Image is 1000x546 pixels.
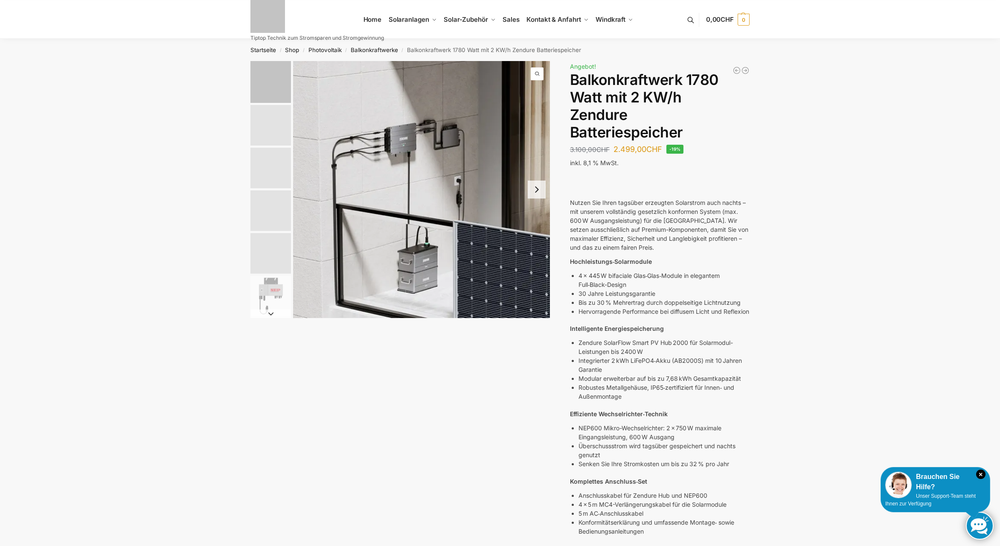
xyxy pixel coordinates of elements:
li: 4 / 7 [248,189,291,232]
p: Tiptop Technik zum Stromsparen und Stromgewinnung [250,35,384,41]
span: Solar-Zubehör [444,15,488,23]
span: / [276,47,285,54]
li: 5 / 7 [248,232,291,274]
a: Startseite [250,47,276,53]
img: Customer service [885,472,912,498]
li: 6 / 7 [248,274,291,317]
span: CHF [721,15,734,23]
a: Solar-Zubehör [440,0,499,39]
a: 0,00CHF 0 [706,7,750,32]
p: Senken Sie Ihre Stromkosten um bis zu 32 % pro Jahr [578,459,750,468]
span: / [342,47,351,54]
span: 0 [738,14,750,26]
p: Zendure SolarFlow Smart PV Hub 2000 für Solarmodul-Leistungen bis 2400 W [578,338,750,356]
a: Solaranlagen [385,0,440,39]
img: nep-microwechselrichter-600w [250,276,291,316]
p: Modular erweiterbar auf bis zu 7,68 kWh Gesamtkapazität [578,374,750,383]
nav: Breadcrumb [235,39,765,61]
a: Balkonkraftwerke [351,47,398,53]
p: Bis zu 30 % Mehrertrag durch doppelseitige Lichtnutzung [578,298,750,307]
p: 4 × 5 m MC4-Verlängerungskabel für die Solarmodule [578,500,750,509]
button: Next slide [250,309,291,318]
a: 7,2 KW Dachanlage zur Selbstmontage [733,66,741,75]
span: Angebot! [570,63,596,70]
strong: Komplettes Anschluss‑Set [570,478,648,485]
bdi: 3.100,00 [570,146,610,154]
a: Kontakt & Anfahrt [523,0,592,39]
p: Überschussstrom wird tagsüber gespeichert und nachts genutzt [578,441,750,459]
p: NEP600 Mikro-Wechselrichter: 2 × 750 W maximale Eingangsleistung, 600 W Ausgang [578,423,750,441]
div: Brauchen Sie Hilfe? [885,472,985,492]
span: -19% [666,145,684,154]
button: Next slide [528,181,546,199]
p: Robustes Metallgehäuse, IP65‑zertifiziert für Innen‑ und Außenmontage [578,383,750,401]
span: Windkraft [596,15,625,23]
img: Zendure-solar-flow-Batteriespeicher für Balkonkraftwerke [250,61,291,103]
a: Photovoltaik [308,47,342,53]
span: Kontakt & Anfahrt [526,15,581,23]
img: Zendure-solar-flow-Batteriespeicher für Balkonkraftwerke [250,105,291,146]
li: 1 / 7 [293,61,550,318]
img: Maysun [250,190,291,231]
span: Unser Support-Team steht Ihnen zur Verfügung [885,493,976,507]
p: 30 Jahre Leistungsgarantie [578,289,750,298]
li: 1 / 7 [248,61,291,104]
li: 7 / 7 [248,317,291,360]
p: 5 m AC‑Anschlusskabel [578,509,750,518]
i: Schließen [976,470,985,479]
li: 3 / 7 [248,146,291,189]
span: 0,00 [706,15,734,23]
p: Konformitätserklärung und umfassende Montage‑ sowie Bedienungsanleitungen [578,518,750,536]
img: Zendure-solar-flow-Batteriespeicher für Balkonkraftwerke [293,61,550,318]
p: Anschlusskabel für Zendure Hub und NEP600 [578,491,750,500]
span: CHF [646,145,662,154]
span: Solaranlagen [389,15,429,23]
a: 10 Bificiale Solarmodule 450 Watt Fullblack [741,66,750,75]
strong: Intelligente Energiespeicherung [570,325,664,332]
strong: Hochleistungs‑Solarmodule [570,258,652,265]
a: Shop [285,47,299,53]
span: / [299,47,308,54]
a: Windkraft [592,0,637,39]
p: Integrierter 2 kWh LiFePO4‑Akku (AB2000S) mit 10 Jahren Garantie [578,356,750,374]
p: 4 × 445 W bifaciale Glas‑Glas‑Module in elegantem Full‑Black-Design [578,271,750,289]
h1: Balkonkraftwerk 1780 Watt mit 2 KW/h Zendure Batteriespeicher [570,71,750,141]
strong: Effiziente Wechselrichter‑Technik [570,410,668,418]
img: Anschlusskabel-3meter_schweizer-stecker [250,233,291,274]
p: Hervorragende Performance bei diffusem Licht und Reflexion [578,307,750,316]
span: CHF [596,146,610,154]
bdi: 2.499,00 [613,145,662,154]
span: / [398,47,407,54]
a: Zendure-solar-flow-Batteriespeicher für BalkonkraftwerkeZnedure solar flow Batteriespeicher fuer ... [293,61,550,318]
img: Zendure Batteriespeicher-wie anschliessen [250,148,291,188]
span: Sales [503,15,520,23]
a: Sales [499,0,523,39]
li: 2 / 7 [248,104,291,146]
span: inkl. 8,1 % MwSt. [570,159,619,166]
p: Nutzen Sie Ihren tagsüber erzeugten Solarstrom auch nachts – mit unserem vollständig gesetzlich k... [570,198,750,252]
